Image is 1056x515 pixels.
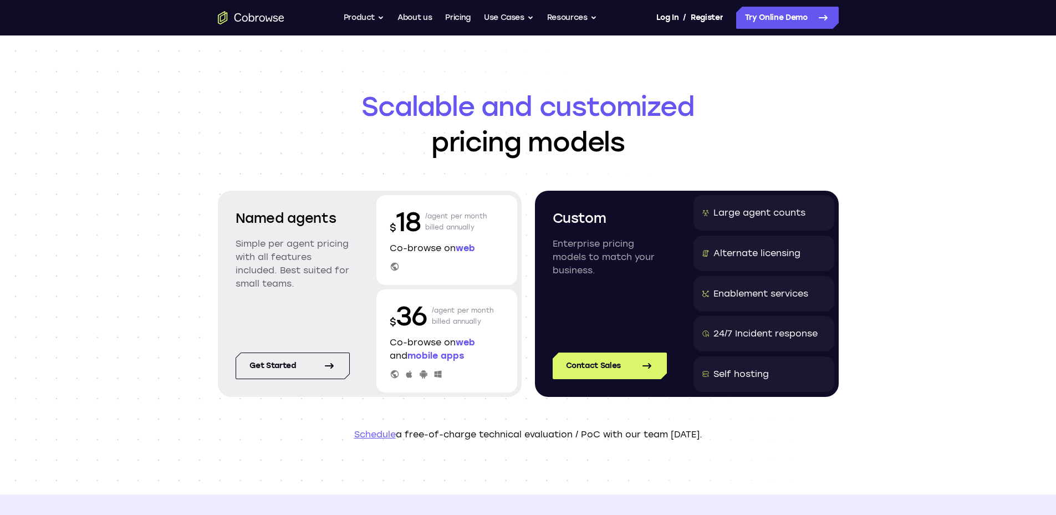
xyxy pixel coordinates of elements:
[713,327,818,340] div: 24/7 Incident response
[344,7,385,29] button: Product
[553,208,667,228] h2: Custom
[236,353,350,379] a: Get started
[456,337,475,348] span: web
[218,89,839,124] span: Scalable and customized
[432,298,494,334] p: /agent per month billed annually
[456,243,475,253] span: web
[713,287,808,300] div: Enablement services
[236,237,350,290] p: Simple per agent pricing with all features included. Best suited for small teams.
[218,11,284,24] a: Go to the home page
[445,7,471,29] a: Pricing
[390,204,421,239] p: 18
[547,7,597,29] button: Resources
[484,7,534,29] button: Use Cases
[736,7,839,29] a: Try Online Demo
[390,336,504,363] p: Co-browse on and
[713,368,769,381] div: Self hosting
[390,316,396,328] span: $
[218,428,839,441] p: a free-of-charge technical evaluation / PoC with our team [DATE].
[713,206,805,220] div: Large agent counts
[713,247,800,260] div: Alternate licensing
[553,353,667,379] a: Contact Sales
[656,7,679,29] a: Log In
[390,298,427,334] p: 36
[354,429,396,440] a: Schedule
[407,350,464,361] span: mobile apps
[553,237,667,277] p: Enterprise pricing models to match your business.
[683,11,686,24] span: /
[390,242,504,255] p: Co-browse on
[236,208,350,228] h2: Named agents
[397,7,432,29] a: About us
[691,7,723,29] a: Register
[425,204,487,239] p: /agent per month billed annually
[390,222,396,234] span: $
[218,89,839,160] h1: pricing models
